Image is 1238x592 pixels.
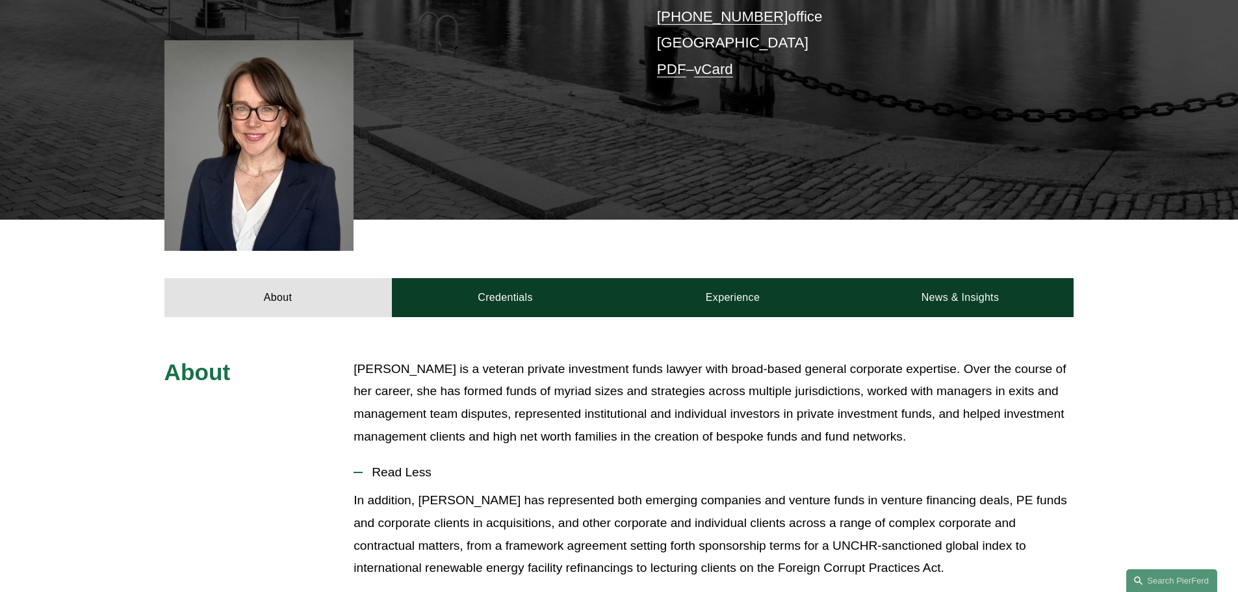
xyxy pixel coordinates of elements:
a: PDF [657,61,686,77]
a: [PHONE_NUMBER] [657,8,788,25]
span: About [164,359,231,385]
a: About [164,278,392,317]
a: News & Insights [846,278,1074,317]
a: Experience [619,278,847,317]
button: Read Less [354,456,1074,489]
a: vCard [694,61,733,77]
p: In addition, [PERSON_NAME] has represented both emerging companies and venture funds in venture f... [354,489,1074,579]
a: Search this site [1126,569,1217,592]
span: Read Less [363,465,1074,480]
p: [PERSON_NAME] is a veteran private investment funds lawyer with broad-based general corporate exp... [354,358,1074,448]
a: Credentials [392,278,619,317]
